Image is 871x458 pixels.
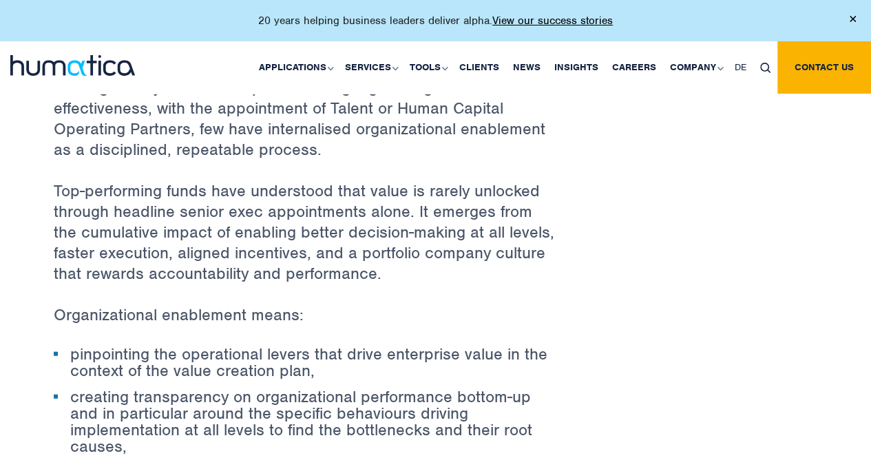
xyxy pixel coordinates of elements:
[54,304,556,346] p: Organizational enablement means:
[108,90,203,101] a: Data Protection Policy
[452,41,506,94] a: Clients
[728,41,753,94] a: DE
[231,3,456,30] input: Last name*
[54,388,556,455] li: creating transparency on organizational performance bottom-up and in particular around the specif...
[17,90,425,114] p: I agree to Humatica's and that Humatica may use my data to contact e via email.
[547,41,605,94] a: Insights
[231,45,456,73] input: Email*
[258,14,613,28] p: 20 years helping business leaders deliver alpha.
[403,41,452,94] a: Tools
[735,61,746,73] span: DE
[54,346,556,379] li: pinpointing the operational levers that drive enterprise value in the context of the value creati...
[605,41,663,94] a: Careers
[663,41,728,94] a: Company
[3,92,12,101] input: I agree to Humatica'sData Protection Policyand that Humatica may use my data to contact e via ema...
[492,14,613,28] a: View our success stories
[54,180,556,304] p: Top-performing funds have understood that value is rarely unlocked through headline senior exec a...
[54,77,556,180] p: Although many funds now speak the language of organizational effectiveness, with the appointment ...
[252,41,338,94] a: Applications
[338,41,403,94] a: Services
[760,63,770,73] img: search_icon
[10,55,135,76] img: logo
[506,41,547,94] a: News
[777,41,871,94] a: Contact us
